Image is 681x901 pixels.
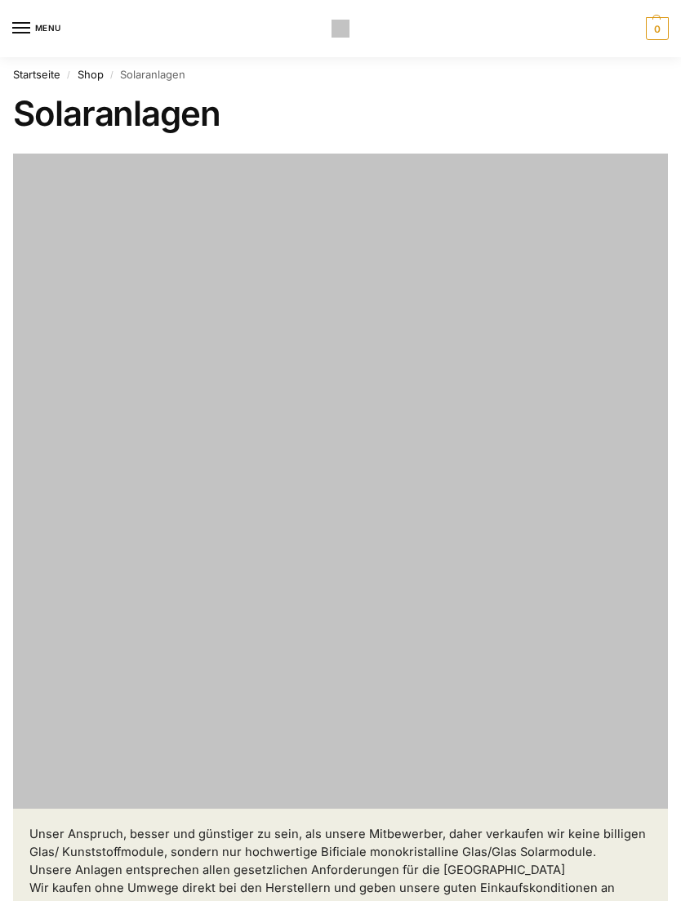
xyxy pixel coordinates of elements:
nav: Cart contents [642,17,669,40]
a: Shop [78,68,104,81]
span: / [60,69,78,82]
span: / [104,69,121,82]
a: 0 [642,17,669,40]
h1: Solaranlagen [13,93,668,134]
nav: Breadcrumb [13,57,668,93]
img: Solaranlagen, Speicheranlagen und Energiesparprodukte [332,20,349,38]
button: Menu [12,16,61,41]
span: 0 [646,17,669,40]
a: Startseite [13,68,60,81]
img: Solar Dachanlage 6,5 KW [13,154,668,809]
